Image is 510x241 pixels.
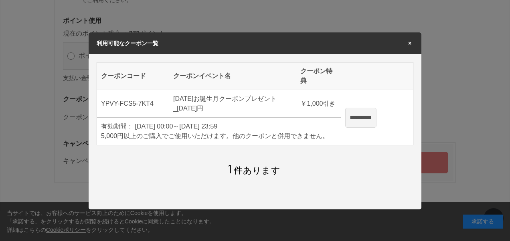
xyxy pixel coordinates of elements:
[169,90,296,118] td: [DATE]お誕生月クーポンプレゼント_[DATE]円
[97,90,169,118] td: YPVY-FCS5-7KT4
[300,100,323,107] span: ￥1,000
[97,62,169,90] th: クーポンコード
[296,62,341,90] th: クーポン特典
[101,123,133,130] span: 有効期間：
[169,62,296,90] th: クーポンイベント名
[228,165,280,175] span: 件あります
[296,90,341,118] td: 引き
[97,40,158,46] span: 利用可能なクーポン一覧
[101,131,337,141] div: 5,000円以上のご購入でご使用いただけます。他のクーポンと併用できません。
[406,40,413,46] span: ×
[135,123,217,130] span: [DATE] 00:00～[DATE] 23:59
[228,161,232,176] span: 1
